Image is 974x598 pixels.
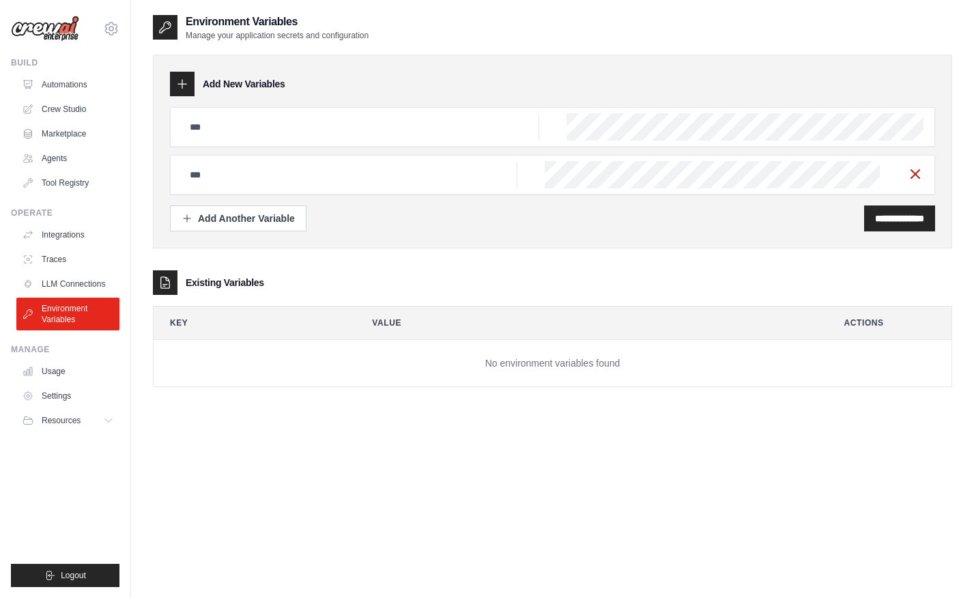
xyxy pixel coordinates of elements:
div: Build [11,57,119,68]
a: Crew Studio [16,98,119,120]
td: No environment variables found [154,340,951,387]
img: Logo [11,16,79,42]
th: Value [356,307,816,339]
th: Actions [828,307,952,339]
div: Operate [11,208,119,218]
a: Marketplace [16,123,119,145]
span: Logout [61,570,86,581]
th: Key [154,307,345,339]
h3: Existing Variables [186,276,264,289]
span: Resources [42,415,81,426]
a: Agents [16,147,119,169]
a: Integrations [16,224,119,246]
a: Tool Registry [16,172,119,194]
a: Automations [16,74,119,96]
a: Environment Variables [16,298,119,330]
h2: Environment Variables [186,14,369,30]
a: Usage [16,360,119,382]
button: Logout [11,564,119,587]
p: Manage your application secrets and configuration [186,30,369,41]
button: Add Another Variable [170,205,306,231]
a: LLM Connections [16,273,119,295]
div: Manage [11,344,119,355]
a: Traces [16,248,119,270]
a: Settings [16,385,119,407]
div: Add Another Variable [182,212,295,225]
h3: Add New Variables [203,77,285,91]
button: Resources [16,410,119,431]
